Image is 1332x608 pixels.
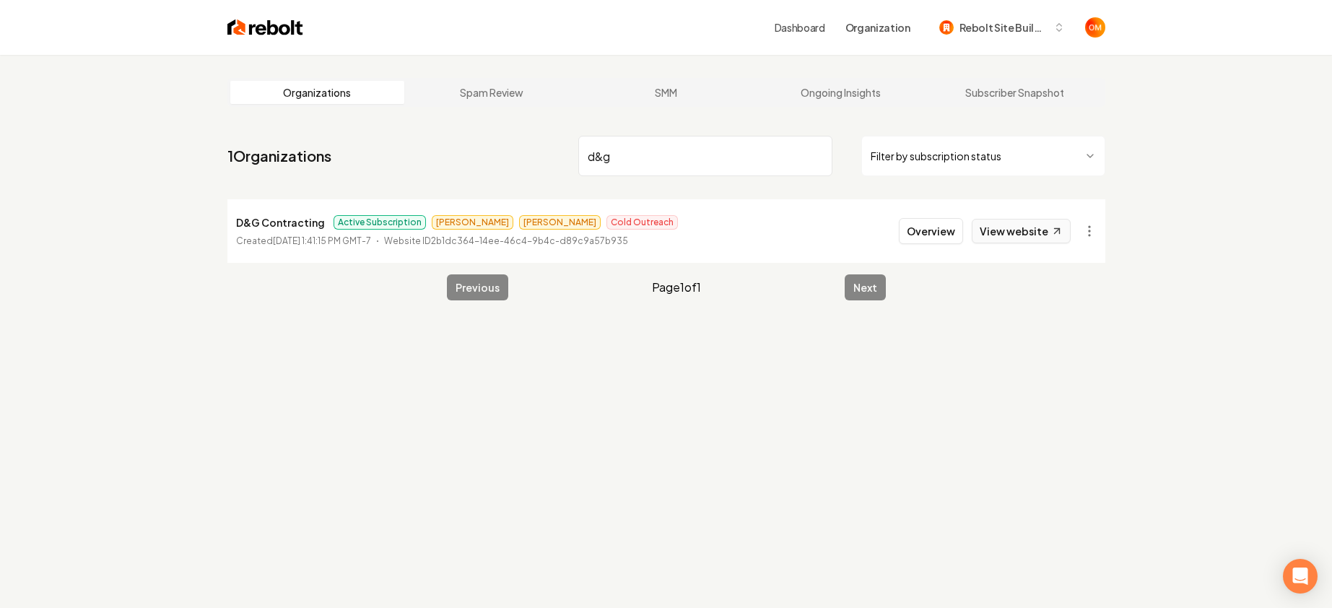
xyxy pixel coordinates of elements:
p: Created [236,234,371,248]
button: Organization [837,14,919,40]
p: D&G Contracting [236,214,325,231]
div: Open Intercom Messenger [1283,559,1318,594]
a: 1Organizations [227,146,331,166]
span: Cold Outreach [606,215,678,230]
span: Page 1 of 1 [652,279,701,296]
a: Spam Review [404,81,579,104]
p: Website ID 2b1dc364-14ee-46c4-9b4c-d89c9a57b935 [384,234,628,248]
a: SMM [579,81,754,104]
img: Rebolt Logo [227,17,303,38]
button: Open user button [1085,17,1105,38]
span: [PERSON_NAME] [519,215,601,230]
span: Rebolt Site Builder [959,20,1048,35]
img: Rebolt Site Builder [939,20,954,35]
a: Dashboard [775,20,825,35]
a: View website [972,219,1071,243]
time: [DATE] 1:41:15 PM GMT-7 [273,235,371,246]
span: Active Subscription [334,215,426,230]
a: Ongoing Insights [753,81,928,104]
input: Search by name or ID [578,136,832,176]
a: Subscriber Snapshot [928,81,1102,104]
img: Omar Molai [1085,17,1105,38]
button: Overview [899,218,963,244]
a: Organizations [230,81,405,104]
span: [PERSON_NAME] [432,215,513,230]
